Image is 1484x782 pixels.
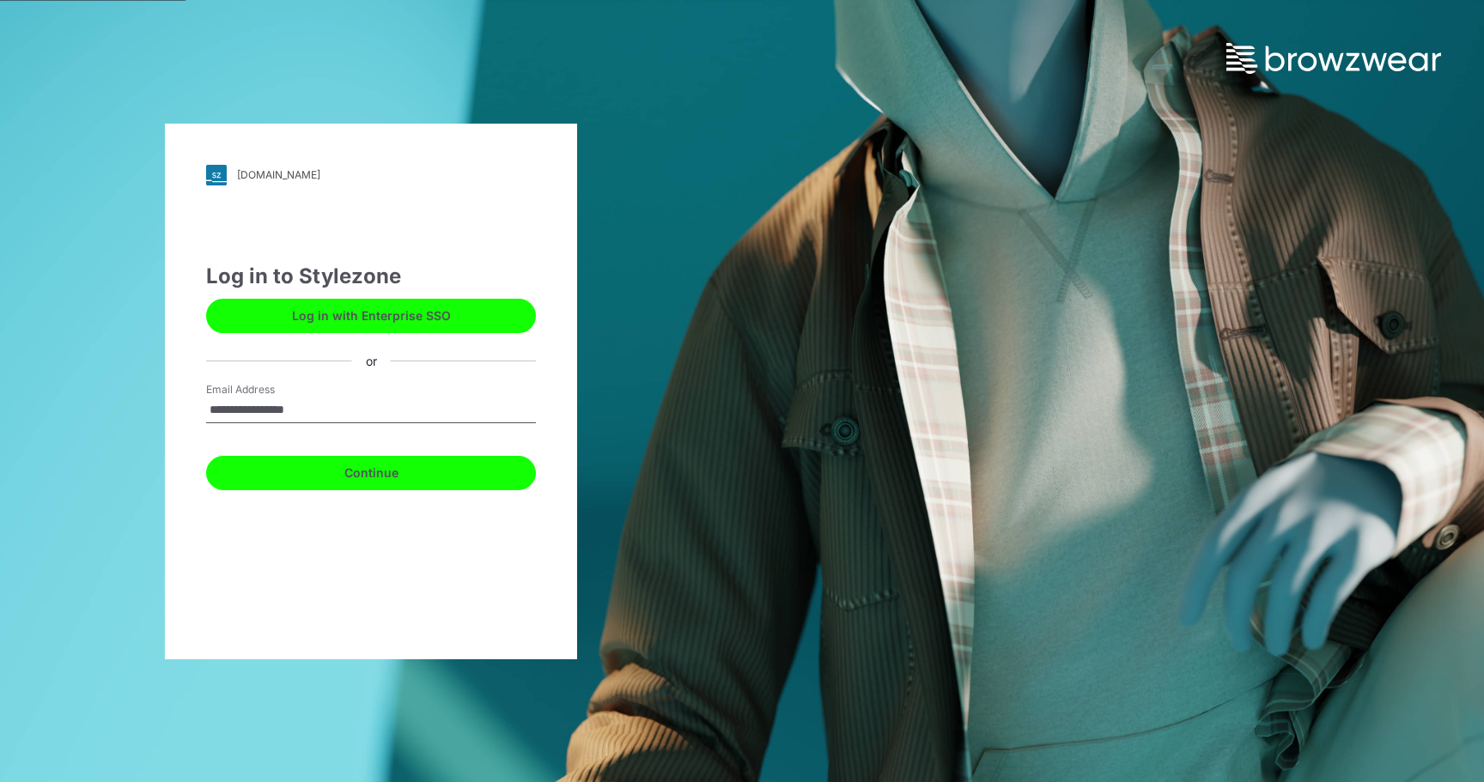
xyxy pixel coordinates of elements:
[206,299,536,333] button: Log in with Enterprise SSO
[237,168,320,181] div: [DOMAIN_NAME]
[206,165,536,185] a: [DOMAIN_NAME]
[1226,43,1441,74] img: browzwear-logo.73288ffb.svg
[206,456,536,490] button: Continue
[206,382,326,397] label: Email Address
[206,261,536,292] div: Log in to Stylezone
[352,352,391,370] div: or
[206,165,227,185] img: svg+xml;base64,PHN2ZyB3aWR0aD0iMjgiIGhlaWdodD0iMjgiIHZpZXdCb3g9IjAgMCAyOCAyOCIgZmlsbD0ibm9uZSIgeG...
